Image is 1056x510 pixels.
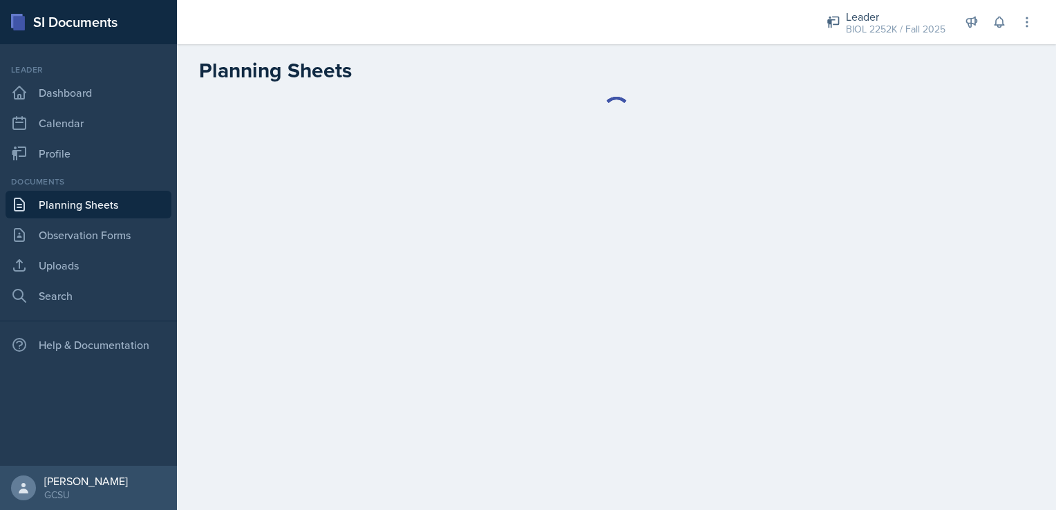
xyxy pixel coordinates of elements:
[6,64,171,76] div: Leader
[6,191,171,218] a: Planning Sheets
[6,252,171,279] a: Uploads
[846,22,945,37] div: BIOL 2252K / Fall 2025
[846,8,945,25] div: Leader
[44,488,128,502] div: GCSU
[199,58,352,83] h2: Planning Sheets
[6,109,171,137] a: Calendar
[44,474,128,488] div: [PERSON_NAME]
[6,79,171,106] a: Dashboard
[6,221,171,249] a: Observation Forms
[6,331,171,359] div: Help & Documentation
[6,140,171,167] a: Profile
[6,176,171,188] div: Documents
[6,282,171,310] a: Search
